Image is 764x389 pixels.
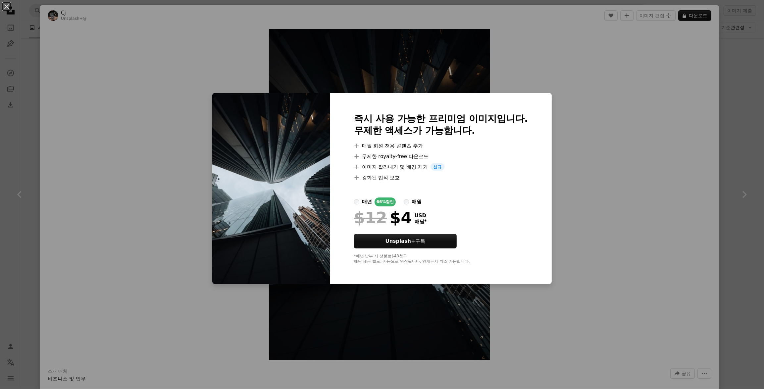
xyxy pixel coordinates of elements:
span: $12 [354,209,387,226]
span: 신규 [431,163,444,171]
strong: Unsplash+ [385,238,415,244]
h2: 즉시 사용 가능한 프리미엄 이미지입니다. 무제한 액세스가 가능합니다. [354,113,528,137]
li: 매월 회원 전용 콘텐츠 추가 [354,142,528,150]
div: 66% 할인 [375,197,396,206]
li: 강화된 법적 보호 [354,174,528,182]
li: 이미지 잘라내기 및 배경 제거 [354,163,528,171]
button: Unsplash+구독 [354,234,457,248]
div: $4 [354,209,412,226]
li: 무제한 royalty-free 다운로드 [354,152,528,160]
input: 매년66%할인 [354,199,359,204]
img: premium_photo-1672423156257-9a2bc5e1f480 [212,93,330,284]
input: 매월 [404,199,409,204]
span: USD [415,213,427,219]
div: 매월 [412,198,422,206]
div: 매년 [362,198,372,206]
div: *매년 납부 시 선불로 $48 청구 해당 세금 별도. 자동으로 연장됩니다. 언제든지 취소 가능합니다. [354,254,528,264]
